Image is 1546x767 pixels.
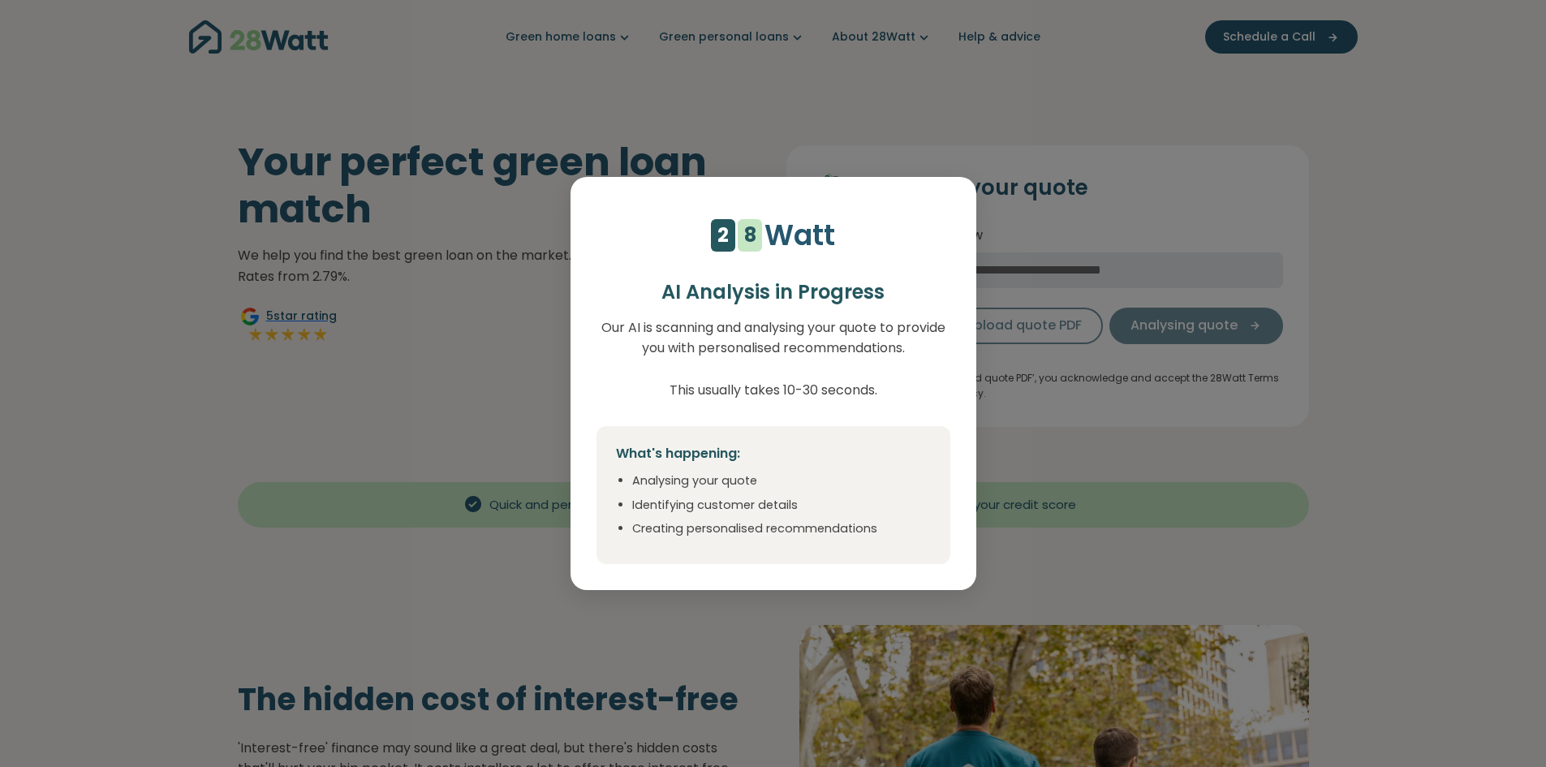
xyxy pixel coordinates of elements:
[632,520,931,538] li: Creating personalised recommendations
[764,213,835,258] p: Watt
[717,219,729,252] div: 2
[616,446,931,463] h4: What's happening:
[632,497,931,515] li: Identifying customer details
[744,219,756,252] div: 8
[596,281,950,304] h2: AI Analysis in Progress
[596,317,950,400] p: Our AI is scanning and analysing your quote to provide you with personalised recommendations. Thi...
[632,472,931,490] li: Analysing your quote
